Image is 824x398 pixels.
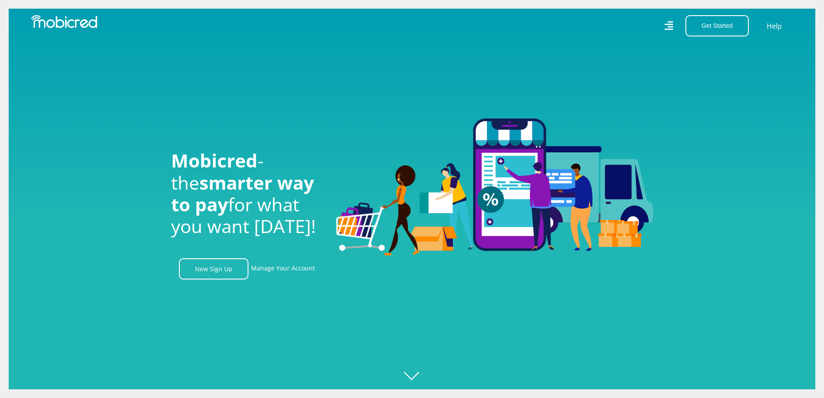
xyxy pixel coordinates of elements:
[171,150,323,237] h1: - the for what you want [DATE]!
[171,148,258,173] span: Mobicred
[171,170,314,217] span: smarter way to pay
[766,20,782,32] a: Help
[336,118,653,256] img: Welcome to Mobicred
[685,15,749,36] button: Get Started
[31,15,97,28] img: Mobicred
[251,258,315,280] a: Manage Your Account
[179,258,248,280] a: New Sign Up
